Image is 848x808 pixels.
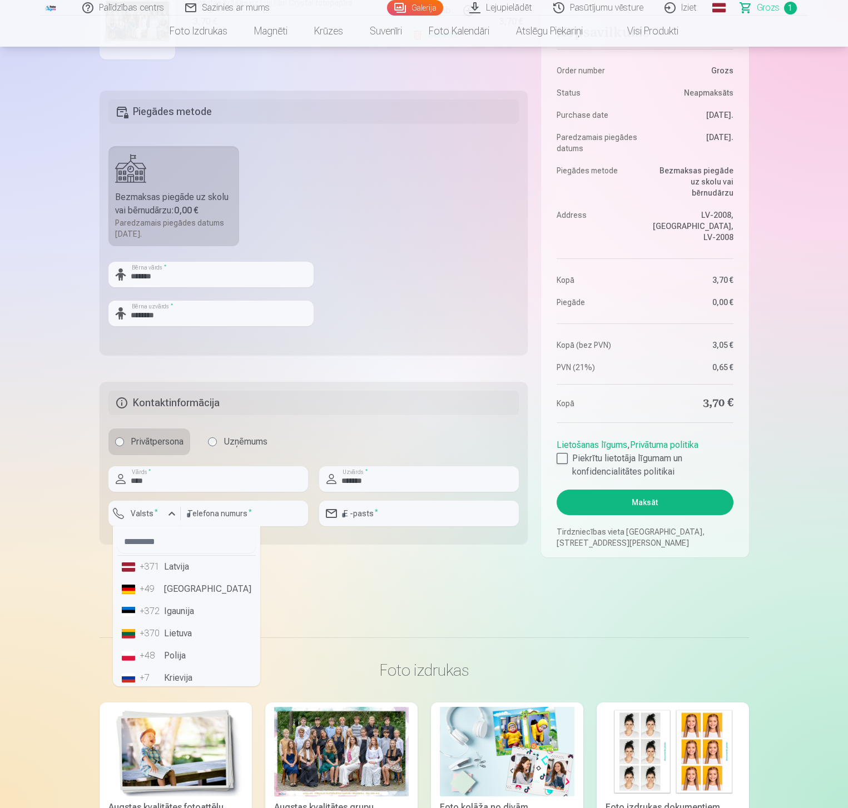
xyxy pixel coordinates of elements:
span: Grozs [757,1,780,14]
a: Privātuma politika [630,440,698,450]
dt: Piegādes metode [557,165,639,198]
label: Privātpersona [108,428,190,455]
h5: Kontaktinformācija [108,391,519,415]
dd: [DATE]. [651,132,733,154]
div: +49 [140,582,162,596]
dt: Kopā [557,396,639,411]
div: Paredzamais piegādes datums [DATE]. [115,217,233,240]
label: Piekrītu lietotāja līgumam un konfidencialitātes politikai [557,452,733,478]
div: +372 [140,605,162,618]
dt: Status [557,87,639,98]
dd: 0,65 € [651,362,733,373]
dd: LV-2008, [GEOGRAPHIC_DATA], LV-2008 [651,210,733,243]
a: Foto kalendāri [415,16,503,47]
img: Foto izdrukas dokumentiem [606,707,740,796]
dt: PVN (21%) [557,362,639,373]
p: Tirdzniecības vieta [GEOGRAPHIC_DATA], [STREET_ADDRESS][PERSON_NAME] [557,526,733,548]
input: Uzņēmums [208,437,217,446]
b: 0,00 € [174,205,199,216]
dd: 0,00 € [651,297,733,308]
dt: Kopā (bez PVN) [557,340,639,351]
a: Visi produkti [596,16,692,47]
a: Magnēti [241,16,301,47]
li: Polija [117,645,256,667]
div: , [557,434,733,478]
div: +48 [140,649,162,662]
label: Valsts [126,508,162,519]
a: Foto izdrukas [156,16,241,47]
dt: Paredzamais piegādes datums [557,132,639,154]
li: Lietuva [117,622,256,645]
div: +370 [140,627,162,640]
img: /fa3 [45,4,57,11]
span: 1 [784,2,797,14]
dd: Grozs [651,65,733,76]
dt: Address [557,210,639,243]
li: Latvija [117,556,256,578]
button: Valsts* [108,501,181,526]
img: Augstas kvalitātes fotoattēlu izdrukas [108,707,243,796]
div: Bezmaksas piegāde uz skolu vai bērnudārzu : [115,191,233,217]
dt: Piegāde [557,297,639,308]
div: +7 [140,671,162,685]
img: Foto kolāža no divām fotogrāfijām [440,707,574,796]
li: Igaunija [117,600,256,622]
dd: 3,70 € [651,275,733,286]
h5: Piegādes metode [108,99,519,124]
li: Krievija [117,667,256,689]
h3: Foto izdrukas [108,660,740,680]
a: Atslēgu piekariņi [503,16,596,47]
div: +371 [140,560,162,573]
dd: Bezmaksas piegāde uz skolu vai bērnudārzu [651,165,733,198]
dt: Order number [557,65,639,76]
dt: Kopā [557,275,639,286]
label: Uzņēmums [201,428,274,455]
dd: 3,70 € [651,396,733,411]
button: Maksāt [557,490,733,515]
li: [GEOGRAPHIC_DATA] [117,578,256,600]
dt: Purchase date [557,109,639,121]
a: Suvenīri [356,16,415,47]
dd: [DATE]. [651,109,733,121]
a: Krūzes [301,16,356,47]
dd: 3,05 € [651,340,733,351]
span: Neapmaksāts [684,87,733,98]
input: Privātpersona [115,437,124,446]
a: Lietošanas līgums [557,440,627,450]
